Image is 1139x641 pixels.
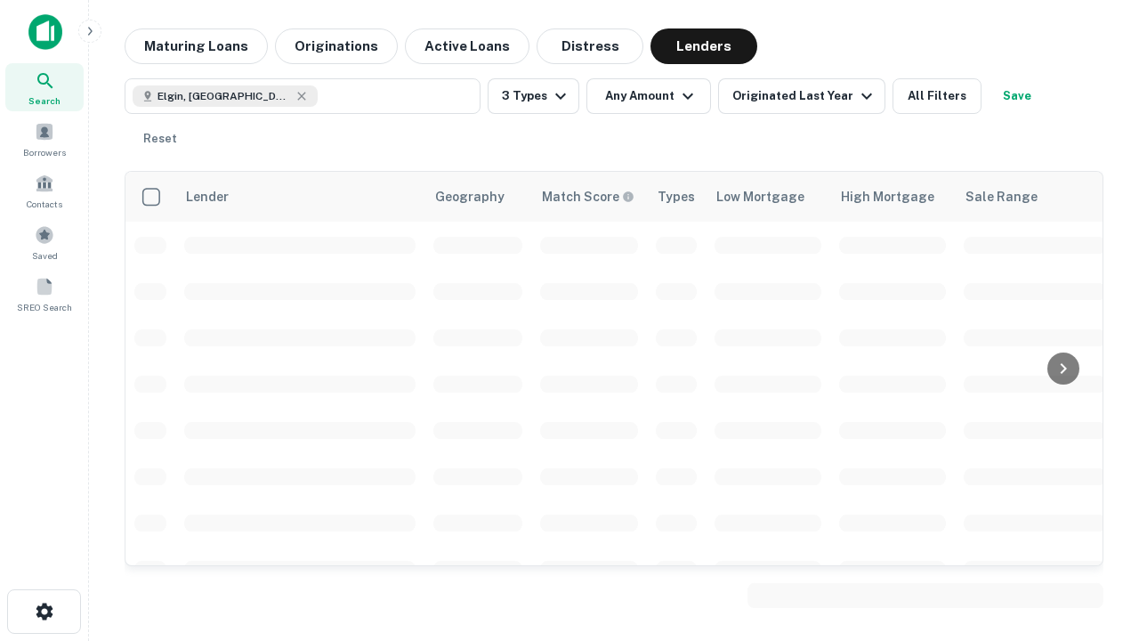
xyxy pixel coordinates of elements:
[158,88,291,104] span: Elgin, [GEOGRAPHIC_DATA], [GEOGRAPHIC_DATA]
[542,187,634,207] div: Capitalize uses an advanced AI algorithm to match your search with the best lender. The match sco...
[955,172,1115,222] th: Sale Range
[965,186,1038,207] div: Sale Range
[424,172,531,222] th: Geography
[186,186,229,207] div: Lender
[125,78,481,114] button: Elgin, [GEOGRAPHIC_DATA], [GEOGRAPHIC_DATA]
[28,14,62,50] img: capitalize-icon.png
[658,186,695,207] div: Types
[706,172,830,222] th: Low Mortgage
[5,270,84,318] a: SREO Search
[132,121,189,157] button: Reset
[275,28,398,64] button: Originations
[5,115,84,163] a: Borrowers
[718,78,885,114] button: Originated Last Year
[5,63,84,111] a: Search
[586,78,711,114] button: Any Amount
[531,172,647,222] th: Capitalize uses an advanced AI algorithm to match your search with the best lender. The match sco...
[28,93,61,108] span: Search
[716,186,804,207] div: Low Mortgage
[537,28,643,64] button: Distress
[989,78,1046,114] button: Save your search to get updates of matches that match your search criteria.
[841,186,934,207] div: High Mortgage
[647,172,706,222] th: Types
[175,172,424,222] th: Lender
[27,197,62,211] span: Contacts
[17,300,72,314] span: SREO Search
[488,78,579,114] button: 3 Types
[650,28,757,64] button: Lenders
[125,28,268,64] button: Maturing Loans
[23,145,66,159] span: Borrowers
[1050,442,1139,527] iframe: Chat Widget
[405,28,529,64] button: Active Loans
[5,218,84,266] a: Saved
[32,248,58,263] span: Saved
[893,78,981,114] button: All Filters
[435,186,505,207] div: Geography
[732,85,877,107] div: Originated Last Year
[5,166,84,215] a: Contacts
[542,187,631,207] h6: Match Score
[830,172,955,222] th: High Mortgage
